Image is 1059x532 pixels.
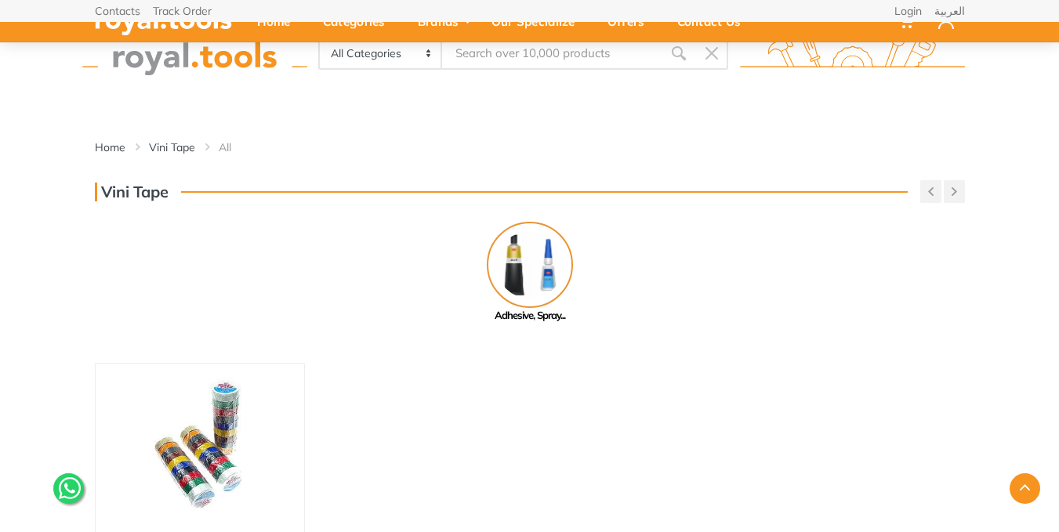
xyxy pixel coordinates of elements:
h3: Vini Tape [95,183,169,201]
img: royal.tools Logo [740,32,965,75]
li: All [219,139,255,155]
div: Adhesive, Spray... [457,308,602,324]
a: Login [894,5,922,16]
a: Track Order [153,5,212,16]
img: royal.tools Logo [82,32,307,75]
a: Contacts [95,5,140,16]
input: Site search [442,37,662,70]
a: Home [95,139,125,155]
img: Royal - Adhesive, Spray & Chemical [487,222,573,308]
select: Category [320,38,443,68]
nav: breadcrumb [95,139,965,155]
a: Vini Tape [149,139,195,155]
a: العربية [934,5,965,16]
img: Royal Tools - Electric Tape [110,378,291,513]
a: Adhesive, Spray... [457,222,602,324]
